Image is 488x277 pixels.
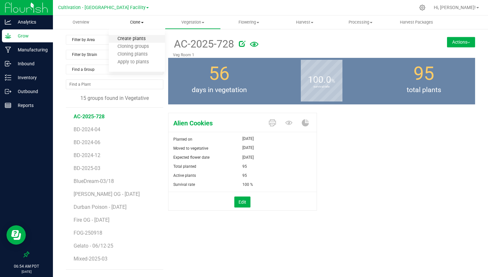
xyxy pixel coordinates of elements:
span: 56 [209,63,229,84]
span: Alien Cookies [168,118,264,128]
span: Gelato - 06/12-25 [74,243,113,249]
span: 95 [242,171,247,180]
p: Analytics [11,18,50,26]
input: NO DATA FOUND [66,80,163,89]
p: Outbound [11,88,50,95]
span: BD-2025-03 [74,165,100,171]
inline-svg: Analytics [5,19,11,25]
group-info-box: Days in vegetation [173,58,266,104]
a: Clone Create plants Cloning groups Cloning plants Apply to plants [109,16,165,29]
span: Cultivation - [GEOGRAPHIC_DATA] Facility [58,5,146,10]
inline-svg: Inbound [5,60,11,67]
span: Cloning plants [109,52,156,57]
span: Total planted [173,164,196,169]
span: AC-2025-728 [173,36,234,52]
span: total plants [373,85,475,95]
a: Harvest Packages [389,16,444,29]
span: BlueDream-03/18 [74,178,114,184]
span: AC-2025-728 [74,113,105,120]
span: Clone [109,19,165,25]
span: 95 [242,162,247,171]
p: Inventory [11,74,50,81]
span: Planted on [173,137,192,142]
span: Harvest Packages [391,19,442,25]
span: Fire OG - [DATE] [74,217,109,223]
span: BD-2024-04 [74,126,100,133]
div: Manage settings [418,5,426,11]
b: survival rate [301,58,342,116]
p: [DATE] [3,269,50,274]
span: Filter by Area [66,35,155,44]
a: Vegetation [165,16,221,29]
inline-svg: Outbound [5,88,11,95]
group-info-box: Total number of plants [378,58,470,104]
group-info-box: Survival rate [275,58,368,104]
a: Processing [333,16,389,29]
span: [DATE] [242,135,254,143]
span: Moved to vegetative [173,146,208,151]
p: Grow [11,32,50,40]
span: Overview [64,19,98,25]
span: BD-2024-12 [74,152,100,158]
span: [DATE] [242,153,254,162]
span: Active plants [173,173,196,178]
span: Create plants [109,36,154,42]
span: Apply to plants [109,59,158,65]
span: [PERSON_NAME] OG - [DATE] [74,191,140,197]
span: 95 [413,63,434,84]
span: Expected flower date [173,155,209,160]
span: Vegetation [165,19,220,25]
p: Manufacturing [11,46,50,54]
inline-svg: Grow [5,33,11,39]
span: Durban Poison - [DATE] [74,204,127,210]
span: Filter by Strain [66,50,155,59]
a: Overview [53,16,109,29]
inline-svg: Inventory [5,74,11,81]
span: Flowering [221,19,276,25]
span: FOG-250918 [74,230,102,236]
span: Cloning groups [109,44,158,49]
span: RP-2023-11 [74,269,100,275]
span: BD-2024-06 [74,139,100,145]
inline-svg: Manufacturing [5,47,11,53]
label: Pin the sidebar to full width on large screens [23,251,30,258]
span: 100 % [242,180,253,189]
a: Harvest [277,16,332,29]
span: days in vegetation [168,85,270,95]
span: Mixed-2025-03 [74,256,107,262]
p: Reports [11,101,50,109]
span: [DATE] [242,144,254,152]
span: Harvest [277,19,332,25]
button: Actions [447,37,475,47]
inline-svg: Reports [5,102,11,109]
span: Processing [333,19,388,25]
a: Flowering [221,16,277,29]
p: 06:54 AM PDT [3,263,50,269]
iframe: Resource center [6,225,26,245]
span: Survival rate [173,182,195,187]
p: Veg Room 1 [173,52,419,58]
button: Edit [234,197,250,208]
span: Hi, [PERSON_NAME]! [434,5,476,10]
p: Inbound [11,60,50,68]
div: 15 groups found in Vegetative [66,94,163,102]
span: Find a Group [66,65,155,74]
